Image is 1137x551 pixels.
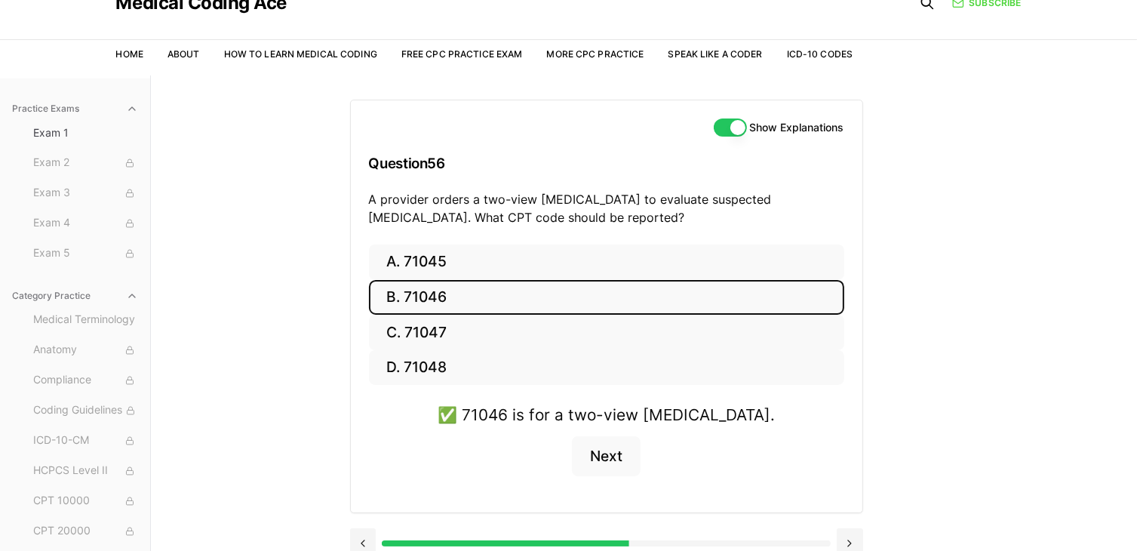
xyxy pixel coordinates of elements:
span: ICD-10-CM [33,432,138,449]
label: Show Explanations [750,122,844,133]
button: Practice Exams [6,97,144,121]
button: D. 71048 [369,350,844,386]
button: Exam 5 [27,242,144,266]
button: Exam 4 [27,211,144,235]
a: Home [116,48,143,60]
span: Medical Terminology [33,312,138,328]
a: Speak Like a Coder [668,48,763,60]
button: CPT 10000 [27,489,144,513]
button: Exam 3 [27,181,144,205]
button: Medical Terminology [27,308,144,332]
span: CPT 20000 [33,523,138,540]
button: Coding Guidelines [27,399,144,423]
button: C. 71047 [369,315,844,350]
p: A provider orders a two-view [MEDICAL_DATA] to evaluate suspected [MEDICAL_DATA]. What CPT code s... [369,190,844,226]
button: Exam 1 [27,121,144,145]
button: B. 71046 [369,280,844,316]
span: Compliance [33,372,138,389]
span: Anatomy [33,342,138,359]
span: Exam 2 [33,155,138,171]
span: Coding Guidelines [33,402,138,419]
button: Category Practice [6,284,144,308]
a: ICD-10 Codes [787,48,853,60]
button: Next [572,436,641,477]
button: ICD-10-CM [27,429,144,453]
span: CPT 10000 [33,493,138,509]
a: How to Learn Medical Coding [224,48,377,60]
button: Anatomy [27,338,144,362]
span: HCPCS Level II [33,463,138,479]
h3: Question 56 [369,141,844,186]
a: More CPC Practice [546,48,644,60]
div: ✅ 71046 is for a two-view [MEDICAL_DATA]. [438,403,775,426]
span: Exam 1 [33,125,138,140]
button: A. 71045 [369,245,844,280]
button: CPT 20000 [27,519,144,543]
span: Exam 5 [33,245,138,262]
a: Free CPC Practice Exam [401,48,523,60]
span: Exam 3 [33,185,138,202]
a: About [167,48,200,60]
button: Exam 2 [27,151,144,175]
button: HCPCS Level II [27,459,144,483]
button: Compliance [27,368,144,392]
span: Exam 4 [33,215,138,232]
